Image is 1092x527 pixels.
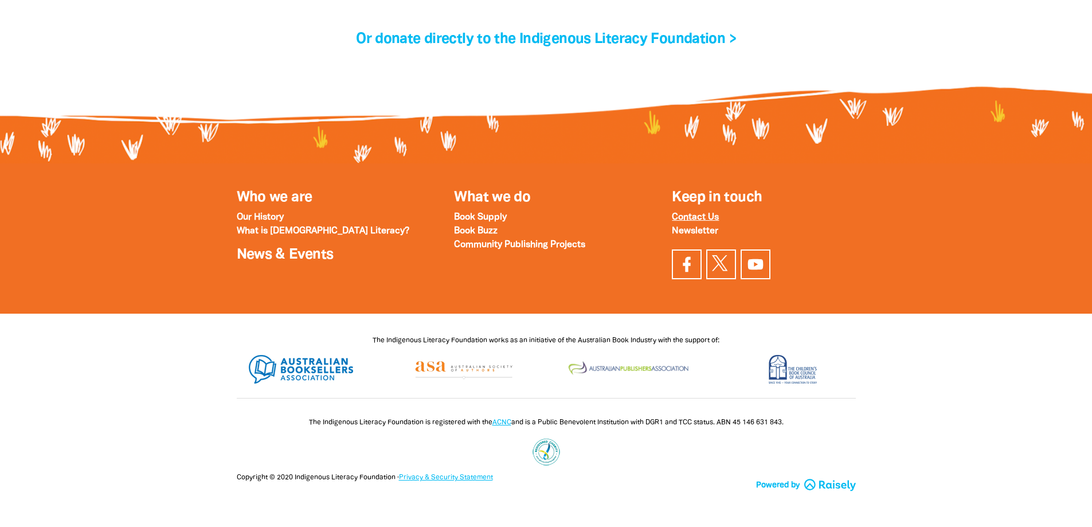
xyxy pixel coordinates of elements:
a: Who we are [237,191,312,204]
a: Contact Us [672,213,719,221]
a: Powered by [756,479,856,491]
a: What we do [454,191,530,204]
a: Our History [237,213,284,221]
a: Book Supply [454,213,507,221]
a: Or donate directly to the Indigenous Literacy Foundation > [356,33,736,46]
a: News & Events [237,248,334,261]
a: Newsletter [672,227,718,235]
a: Privacy & Security Statement [399,474,493,481]
a: Find us on Twitter [706,249,736,279]
a: Find us on YouTube [741,249,770,279]
span: The Indigenous Literacy Foundation is registered with the and is a Public Benevolent Institution ... [309,419,784,425]
a: Book Buzz [454,227,498,235]
a: What is [DEMOGRAPHIC_DATA] Literacy? [237,227,409,235]
span: Keep in touch [672,191,762,204]
a: ACNC [492,419,511,425]
a: Community Publishing Projects [454,241,585,249]
a: Visit our facebook page [672,249,702,279]
span: Copyright © 2020 Indigenous Literacy Foundation · [237,474,493,481]
span: The Indigenous Literacy Foundation works as an initiative of the Australian Book Industry with th... [373,337,719,343]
